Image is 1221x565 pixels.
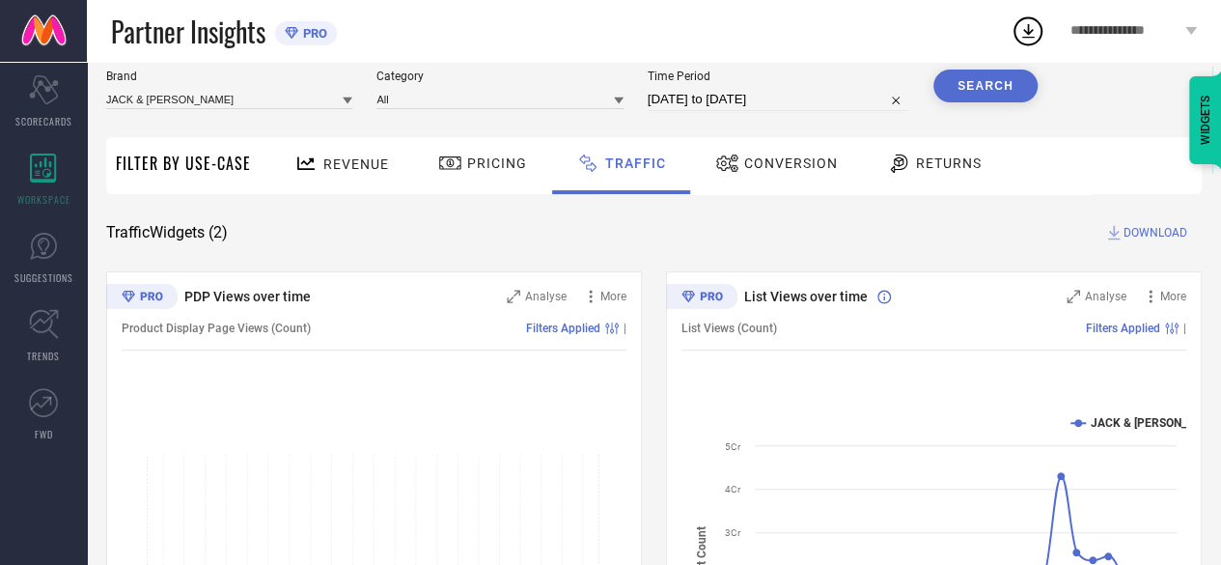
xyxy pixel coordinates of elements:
span: List Views (Count) [681,322,777,335]
span: Filters Applied [526,322,600,335]
span: DOWNLOAD [1124,223,1187,242]
span: SCORECARDS [15,114,72,128]
span: Brand [106,70,352,83]
span: SUGGESTIONS [14,270,73,285]
span: Time Period [648,70,909,83]
button: Search [933,70,1038,102]
input: Select time period [648,88,909,111]
span: Returns [916,155,982,171]
span: PRO [298,26,327,41]
span: | [624,322,626,335]
span: Revenue [323,156,389,172]
span: Partner Insights [111,12,265,51]
span: Analyse [525,290,567,303]
span: Product Display Page Views (Count) [122,322,311,335]
div: Premium [106,284,178,313]
span: Conversion [744,155,838,171]
span: Pricing [467,155,527,171]
span: More [1160,290,1186,303]
text: 4Cr [725,484,741,494]
svg: Zoom [1067,290,1080,303]
span: Analyse [1085,290,1126,303]
div: Premium [666,284,737,313]
text: 5Cr [725,441,741,452]
span: Filters Applied [1086,322,1160,335]
span: FWD [35,427,53,441]
span: Traffic Widgets ( 2 ) [106,223,228,242]
span: Filter By Use-Case [116,152,251,175]
span: PDP Views over time [184,289,311,304]
span: Category [376,70,623,83]
div: Open download list [1011,14,1045,48]
svg: Zoom [507,290,520,303]
span: TRENDS [27,349,60,363]
span: List Views over time [744,289,868,304]
text: 3Cr [725,527,741,538]
span: WORKSPACE [17,192,70,207]
span: | [1183,322,1186,335]
span: Traffic [605,155,666,171]
span: More [600,290,626,303]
